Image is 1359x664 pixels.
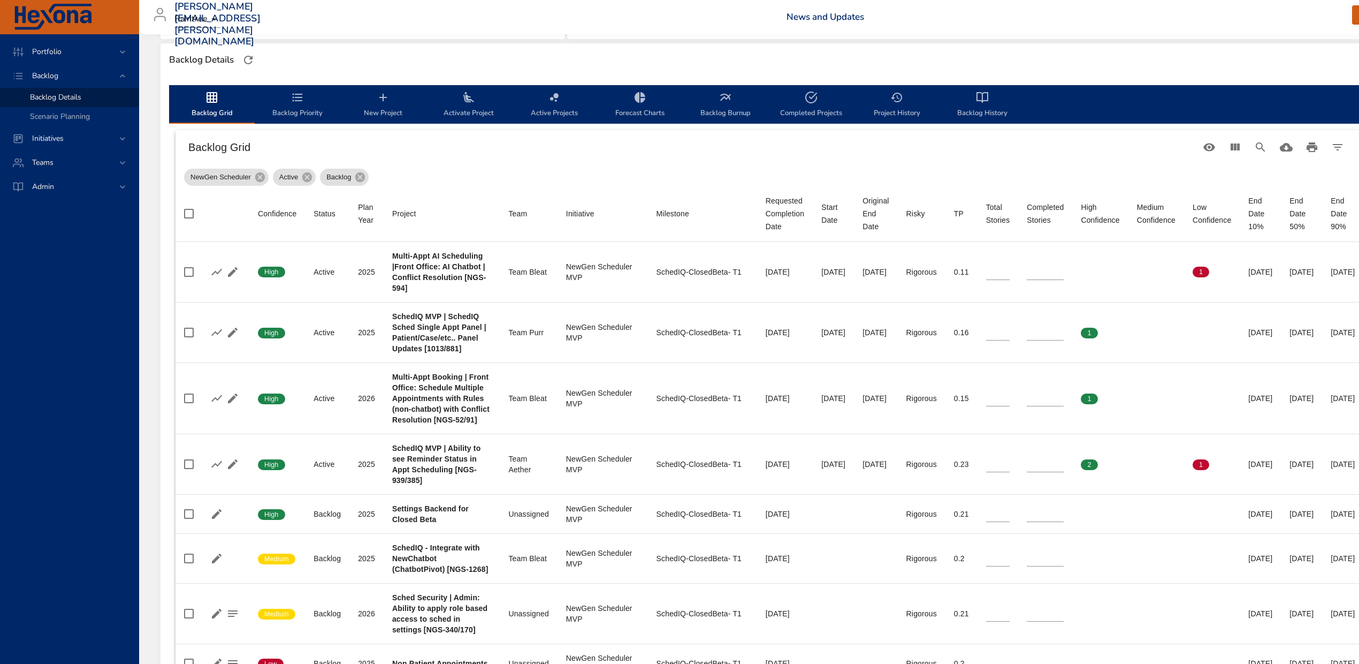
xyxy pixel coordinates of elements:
div: Original End Date [862,194,889,233]
div: [DATE] [862,459,889,470]
button: Show Burnup [209,264,225,280]
span: 1 [1081,328,1097,338]
span: New Project [347,91,419,119]
span: Requested Completion Date [766,194,804,233]
span: Backlog Grid [175,91,248,119]
img: Hexona [13,4,93,31]
span: Initiative [566,207,639,220]
div: [DATE] [1331,267,1355,277]
div: SchedIQ-ClosedBeta- T1 [656,459,749,470]
div: NewGen Scheduler [184,169,269,186]
div: Sort [1081,201,1119,227]
div: 0.15 [954,393,969,404]
div: Team Bleat [508,393,548,404]
div: 2026 [358,393,375,404]
button: Download CSV [1273,134,1299,160]
span: 0 [1193,328,1209,338]
span: Milestone [656,207,749,220]
button: Print [1299,134,1325,160]
span: Low Confidence [1193,201,1231,227]
div: SchedIQ-ClosedBeta- T1 [656,267,749,277]
div: NewGen Scheduler MVP [566,388,639,409]
div: [DATE] [1289,509,1314,519]
div: Sort [314,207,335,220]
div: High Confidence [1081,201,1119,227]
div: [DATE] [821,267,845,277]
span: Medium Confidence [1137,201,1175,227]
div: 2025 [358,327,375,338]
div: Rigorous [906,553,937,564]
div: SchedIQ-ClosedBeta- T1 [656,327,749,338]
span: Admin [24,182,63,192]
div: End Date 90% [1331,194,1355,233]
div: [DATE] [821,459,845,470]
div: 0.21 [954,608,969,619]
button: Filter Table [1325,134,1350,160]
div: 2025 [358,553,375,564]
div: Sort [392,207,416,220]
div: Team Bleat [508,553,548,564]
div: NewGen Scheduler MVP [566,503,639,525]
div: Risky [906,207,925,220]
div: Sort [656,207,689,220]
div: Backlog [314,608,341,619]
span: Project [392,207,491,220]
div: [DATE] [862,393,889,404]
div: 0.11 [954,267,969,277]
span: Medium [258,609,295,619]
div: Team Purr [508,327,548,338]
span: Scenario Planning [30,111,90,122]
h6: Backlog Grid [188,139,1196,156]
div: Sort [566,207,594,220]
span: Medium [258,554,295,564]
span: Backlog Burnup [689,91,762,119]
div: Rigorous [906,459,937,470]
div: [DATE] [1248,327,1272,338]
div: [DATE] [1248,459,1272,470]
div: NewGen Scheduler MVP [566,454,639,475]
b: Settings Backend for Closed Beta [392,504,469,524]
button: Refresh Page [240,52,256,68]
div: [DATE] [862,267,889,277]
div: 0.16 [954,327,969,338]
div: Active [314,459,341,470]
div: [DATE] [1331,459,1355,470]
button: Edit Project Details [225,325,241,341]
div: Rigorous [906,267,937,277]
span: Project History [860,91,933,119]
span: Activate Project [432,91,505,119]
b: SchedIQ MVP | Ability to see Reminder Status in Appt Scheduling [NGS-939/385] [392,444,480,485]
div: Backlog [314,553,341,564]
div: Sort [821,201,845,227]
div: NewGen Scheduler MVP [566,603,639,624]
div: 0.2 [954,553,969,564]
div: [DATE] [1331,327,1355,338]
span: Risky [906,207,937,220]
div: Sort [258,207,296,220]
div: End Date 50% [1289,194,1314,233]
div: Backlog [314,509,341,519]
div: Status [314,207,335,220]
div: [DATE] [1289,459,1314,470]
div: [DATE] [821,327,845,338]
span: High [258,394,285,404]
div: Project [392,207,416,220]
div: [DATE] [1248,608,1272,619]
div: Total Stories [986,201,1010,227]
div: Backlog [320,169,369,186]
button: Edit Project Details [209,606,225,622]
div: [DATE] [1331,393,1355,404]
div: Rigorous [906,509,937,519]
span: Portfolio [24,47,70,57]
span: 2 [1081,460,1097,470]
div: NewGen Scheduler MVP [566,322,639,343]
div: Milestone [656,207,689,220]
span: 0 [1137,267,1154,277]
div: End Date 10% [1248,194,1272,233]
b: Sched Security | Admin: Ability to apply role based access to sched in settings [NGS-340/170] [392,593,487,634]
span: Forecast Charts [604,91,676,119]
div: [DATE] [766,267,804,277]
div: Plan Year [358,201,375,227]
